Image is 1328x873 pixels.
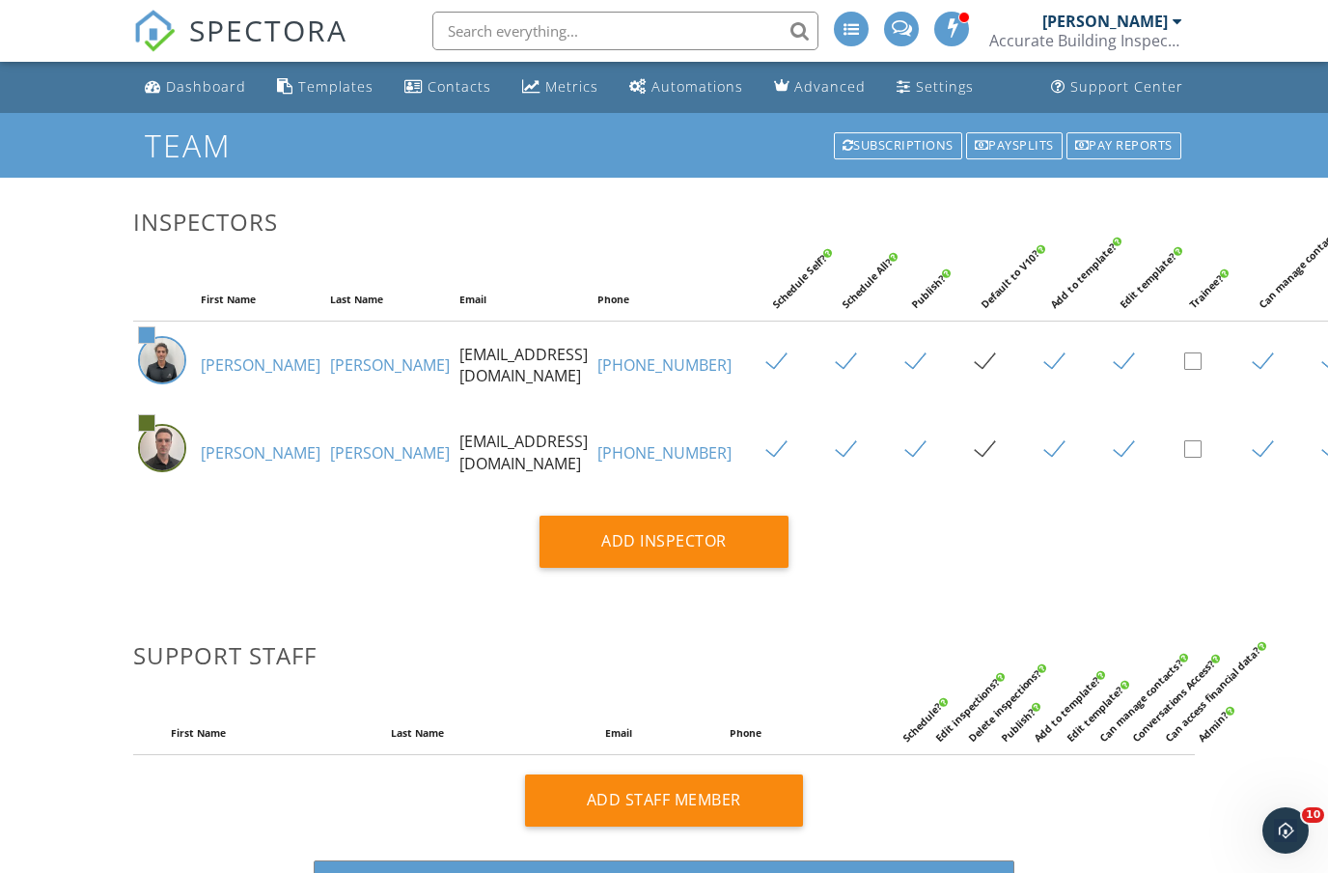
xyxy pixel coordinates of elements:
h1: Team [145,128,1182,162]
div: Add to template? [1031,626,1149,745]
img: img_4723.jpeg [138,424,186,472]
th: Phone [725,712,867,755]
a: [PERSON_NAME] [201,442,320,464]
input: Search everything... [432,12,818,50]
div: Conversations Access? [1129,626,1248,745]
div: Add Inspector [539,516,788,568]
div: Settings [916,77,974,96]
div: Accurate Building Inspections LLC [989,31,1182,50]
div: Paysplits [966,132,1063,159]
div: Dashboard [166,77,246,96]
td: [EMAIL_ADDRESS][DOMAIN_NAME] [455,409,593,496]
span: SPECTORA [189,10,347,50]
th: First Name [166,712,386,755]
h3: Inspectors [133,209,1196,235]
div: Support Center [1070,77,1183,96]
a: Paysplits [964,130,1065,161]
div: Advanced [794,77,866,96]
div: Edit template? [1117,192,1235,311]
a: Pay reports [1065,130,1183,161]
div: Templates [298,77,373,96]
div: Publish? [908,192,1027,311]
a: Contacts [397,70,499,105]
div: Schedule All? [839,192,957,311]
div: Trainee? [1186,192,1305,311]
div: Add Staff Member [525,774,803,827]
div: Contacts [428,77,491,96]
th: Email [600,712,726,755]
div: Schedule Self? [769,192,888,311]
a: Support Center [1043,70,1191,105]
div: Edit template? [1064,626,1182,745]
a: [PHONE_NUMBER] [597,354,732,376]
div: Subscriptions [834,132,962,159]
div: Metrics [545,77,598,96]
th: Phone [593,278,736,322]
div: Add to template? [1047,192,1166,311]
th: Last Name [325,278,455,322]
th: First Name [196,278,325,322]
div: Delete inspections? [965,626,1084,745]
a: Dashboard [137,70,254,105]
div: Default to V10? [978,192,1096,311]
div: Can manage contacts? [1096,626,1215,745]
span: 10 [1302,807,1324,823]
a: [PHONE_NUMBER] [597,442,732,464]
a: SPECTORA [133,26,347,67]
h3: Support Staff [133,642,1196,668]
div: Pay reports [1066,132,1181,159]
div: Publish? [998,626,1117,745]
iframe: Intercom live chat [1262,807,1309,854]
img: The Best Home Inspection Software - Spectora [133,10,176,52]
th: Email [455,278,593,322]
div: Automations [651,77,743,96]
div: [PERSON_NAME] [1042,12,1168,31]
a: Metrics [514,70,606,105]
div: Edit inspections? [932,626,1051,745]
a: Templates [269,70,381,105]
div: Can access financial data? [1162,626,1281,745]
img: img_0505.jpeg [138,336,186,384]
th: Last Name [386,712,600,755]
td: [EMAIL_ADDRESS][DOMAIN_NAME] [455,322,593,409]
div: Schedule? [899,626,1018,745]
a: Subscriptions [832,130,964,161]
a: [PERSON_NAME] [330,354,450,376]
a: Automations (Basic) [622,70,751,105]
a: [PERSON_NAME] [330,442,450,464]
div: Admin? [1196,626,1314,745]
a: [PERSON_NAME] [201,354,320,376]
a: Settings [889,70,982,105]
a: Advanced [766,70,873,105]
